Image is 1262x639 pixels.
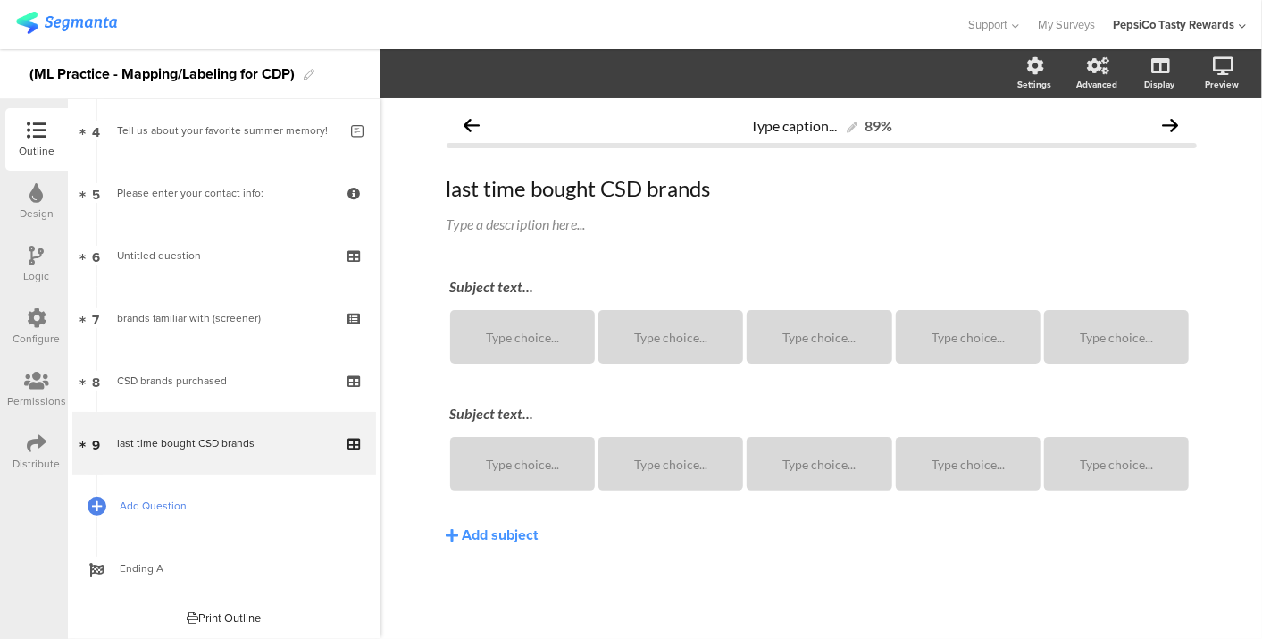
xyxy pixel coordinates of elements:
span: Type choice... [634,330,707,345]
span: Support [969,16,1008,33]
a: 5 Please enter your contact info: [72,162,376,224]
div: Permissions [7,393,66,409]
span: Type choice... [486,330,559,345]
span: Type choice... [932,330,1005,345]
span: Type choice... [1080,330,1153,345]
span: Type choice... [932,457,1005,472]
span: Ending A [120,559,348,577]
div: brands familiar with (screener) [117,309,330,327]
div: Print Outline [188,610,262,626]
span: 8 [92,371,100,391]
span: Add Question [120,497,348,515]
div: Add subject [463,525,539,545]
span: Type choice... [634,457,707,472]
span: Untitled question [117,248,201,264]
span: 4 [92,121,100,140]
span: Type choice... [486,457,559,472]
div: Design [20,206,54,222]
span: 9 [92,433,100,453]
div: Tell us about your favorite summer memory! [117,122,338,139]
span: Type choice... [782,330,856,345]
div: Settings [1017,78,1051,91]
div: Type a description here... [447,215,1197,232]
div: PepsiCo Tasty Rewards [1113,16,1234,33]
div: Logic [24,268,50,284]
a: 8 CSD brands purchased [72,349,376,412]
span: 5 [92,183,100,203]
div: Advanced [1076,78,1117,91]
div: Subject text... [450,278,1193,295]
a: 9 last time bought CSD brands [72,412,376,475]
div: Preview [1205,78,1239,91]
div: Outline [19,143,54,159]
div: last time bought CSD brands [117,434,330,452]
img: segmanta logo [16,12,117,34]
div: 89% [865,117,892,134]
div: CSD brands purchased [117,372,330,390]
span: Type caption... [750,117,837,134]
a: 7 brands familiar with (screener) [72,287,376,349]
div: Display [1144,78,1174,91]
div: Subject text... [450,405,1193,422]
button: Add subject [447,525,539,545]
a: 4 Tell us about your favorite summer memory! [72,99,376,162]
div: Distribute [13,456,61,472]
a: 6 Untitled question [72,224,376,287]
div: Configure [13,331,61,347]
div: (ML Practice - Mapping/Labeling for CDP) [29,60,295,88]
a: Ending A [72,537,376,600]
span: 7 [93,308,100,328]
div: Please enter your contact info: [117,184,330,202]
span: 6 [92,246,100,265]
p: last time bought CSD brands [447,175,1197,202]
span: Type choice... [1080,457,1153,472]
span: Type choice... [782,457,856,472]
